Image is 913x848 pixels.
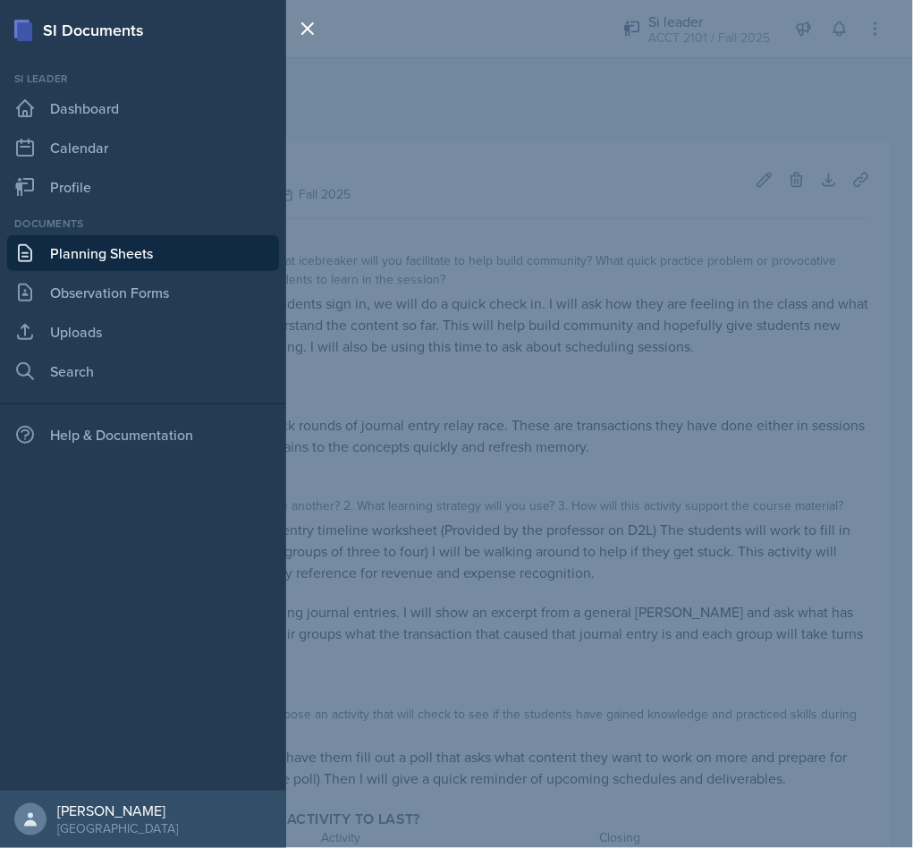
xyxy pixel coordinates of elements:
[57,801,178,819] div: [PERSON_NAME]
[57,819,178,837] div: [GEOGRAPHIC_DATA]
[7,235,279,271] a: Planning Sheets
[7,169,279,205] a: Profile
[7,314,279,350] a: Uploads
[7,130,279,165] a: Calendar
[7,417,279,453] div: Help & Documentation
[7,90,279,126] a: Dashboard
[7,216,279,232] div: Documents
[7,71,279,87] div: Si leader
[7,275,279,310] a: Observation Forms
[7,353,279,389] a: Search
